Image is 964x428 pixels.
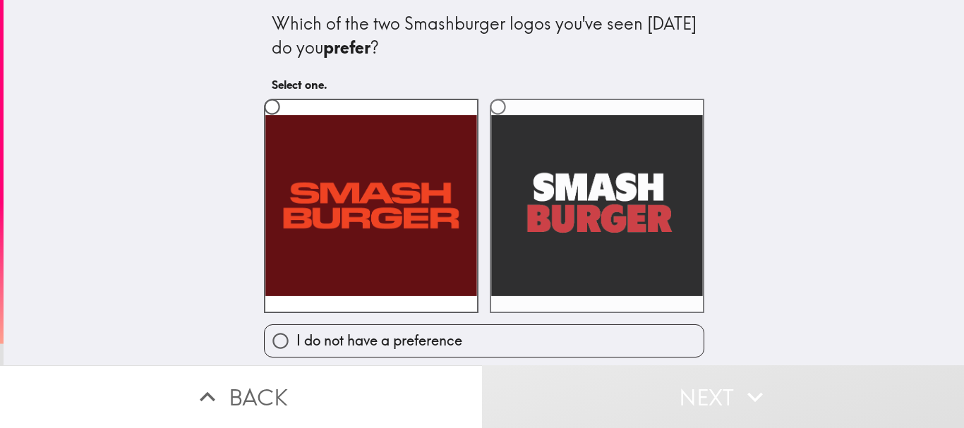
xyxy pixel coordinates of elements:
h6: Select one. [272,77,697,92]
span: I do not have a preference [296,331,462,350]
button: Next [482,365,964,428]
button: I do not have a preference [265,325,704,357]
b: prefer [323,37,370,58]
div: Which of the two Smashburger logos you've seen [DATE] do you ? [272,12,697,59]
